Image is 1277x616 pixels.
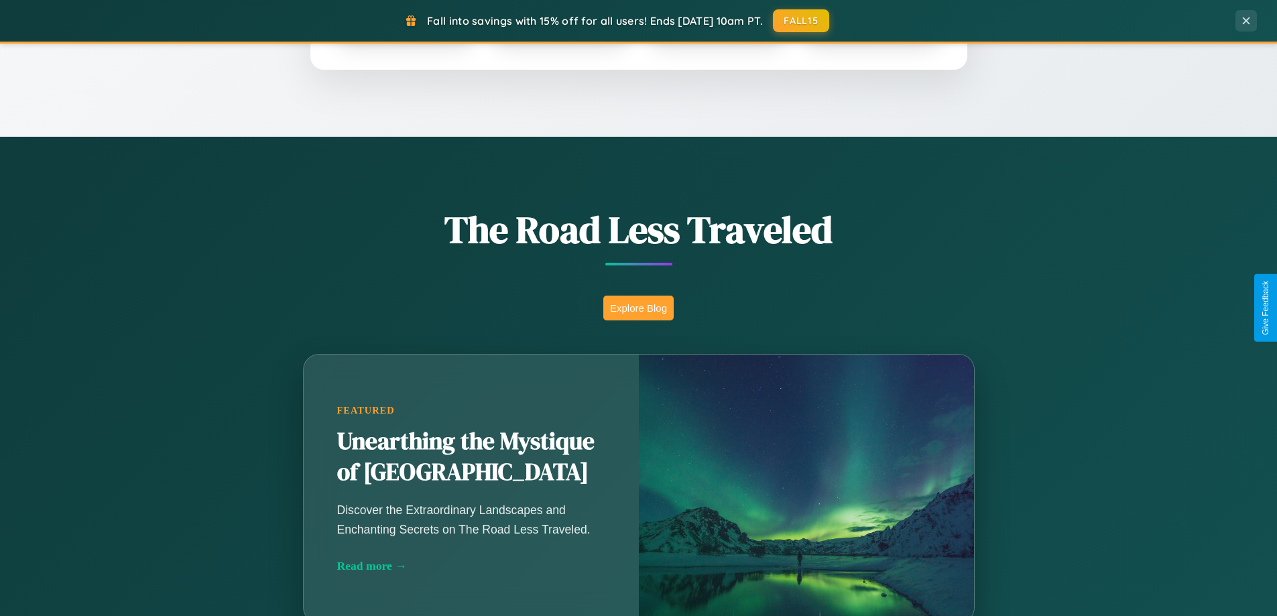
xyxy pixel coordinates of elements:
p: Discover the Extraordinary Landscapes and Enchanting Secrets on The Road Less Traveled. [337,501,605,538]
span: Fall into savings with 15% off for all users! Ends [DATE] 10am PT. [427,14,763,27]
button: FALL15 [773,9,829,32]
div: Give Feedback [1261,281,1270,335]
h2: Unearthing the Mystique of [GEOGRAPHIC_DATA] [337,426,605,488]
h1: The Road Less Traveled [237,204,1041,255]
button: Explore Blog [603,296,674,320]
div: Featured [337,405,605,416]
div: Read more → [337,559,605,573]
